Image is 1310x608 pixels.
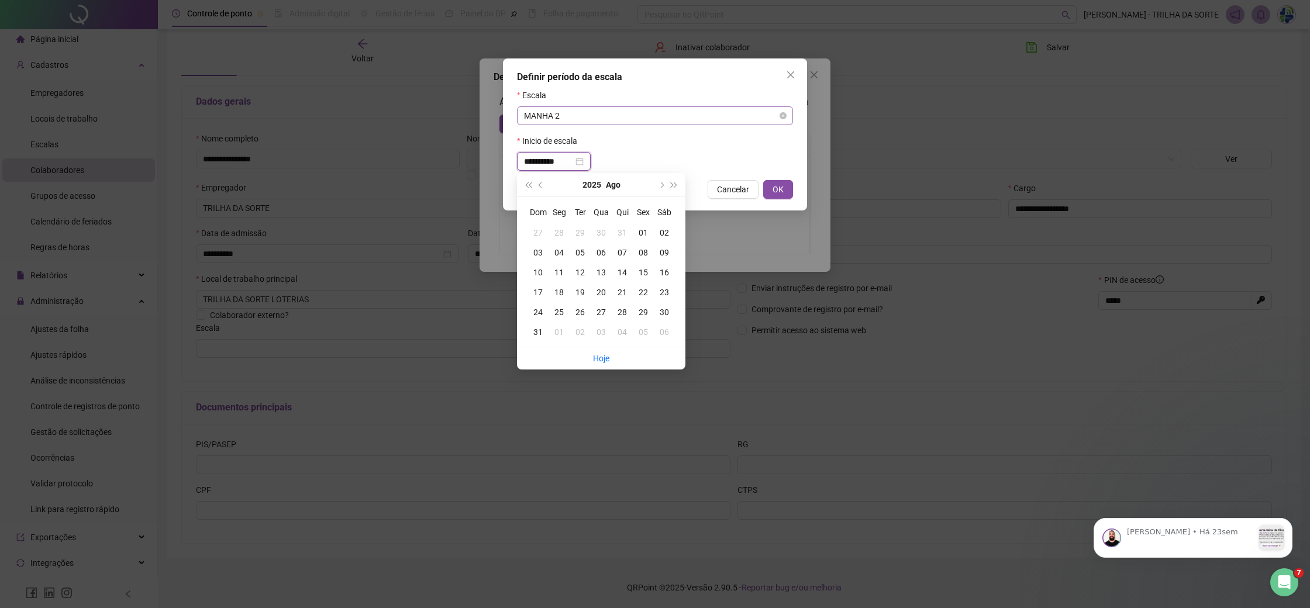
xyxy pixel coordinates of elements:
th: Sáb [654,202,675,223]
div: 03 [591,326,612,338]
div: 01 [633,226,654,239]
td: 2025-08-18 [549,282,570,302]
div: 08 [633,246,654,259]
button: super-prev-year [522,173,535,196]
button: prev-year [535,173,547,196]
td: 2025-08-24 [528,302,549,322]
td: 2025-08-25 [549,302,570,322]
th: Sex [633,202,654,223]
td: 2025-08-01 [633,223,654,243]
iframe: Intercom live chat [1270,568,1298,596]
div: 04 [549,246,570,259]
div: 05 [633,326,654,338]
th: Qui [612,202,633,223]
div: 04 [612,326,633,338]
div: 02 [570,326,591,338]
a: Hoje [593,354,609,363]
td: 2025-08-02 [654,223,675,243]
td: 2025-08-08 [633,243,654,262]
div: 14 [612,266,633,279]
td: 2025-08-19 [570,282,591,302]
th: Qua [591,202,612,223]
div: 10 [528,266,549,279]
div: 31 [528,326,549,338]
button: OK [763,180,793,199]
td: 2025-08-29 [633,302,654,322]
div: 29 [570,226,591,239]
div: 31 [612,226,633,239]
div: 01 [549,326,570,338]
div: Definir período da escala [517,70,793,84]
span: Cancelar [717,183,749,196]
td: 2025-08-13 [591,262,612,282]
div: 17 [528,286,549,299]
label: Inicio de escala [517,134,585,147]
div: 27 [591,306,612,319]
div: 13 [591,266,612,279]
td: 2025-07-29 [570,223,591,243]
div: 30 [591,226,612,239]
div: 16 [654,266,675,279]
td: 2025-08-07 [612,243,633,262]
div: 28 [549,226,570,239]
button: super-next-year [668,173,681,196]
div: 20 [591,286,612,299]
th: Dom [528,202,549,223]
th: Ter [570,202,591,223]
span: close-circle [780,112,787,119]
div: 30 [654,306,675,319]
span: OK [773,183,784,196]
td: 2025-08-03 [528,243,549,262]
td: 2025-08-15 [633,262,654,282]
td: 2025-08-23 [654,282,675,302]
td: 2025-08-12 [570,262,591,282]
td: 2025-09-02 [570,322,591,342]
td: 2025-08-20 [591,282,612,302]
div: 23 [654,286,675,299]
td: 2025-09-03 [591,322,612,342]
div: 03 [528,246,549,259]
div: 06 [654,326,675,338]
div: 07 [612,246,633,259]
div: 11 [549,266,570,279]
td: 2025-08-17 [528,282,549,302]
span: close [786,70,795,80]
div: 22 [633,286,654,299]
span: MANHA 2 [524,107,786,125]
td: 2025-09-01 [549,322,570,342]
td: 2025-08-31 [528,322,549,342]
div: 26 [570,306,591,319]
div: 27 [528,226,549,239]
button: Cancelar [708,180,759,199]
td: 2025-08-05 [570,243,591,262]
div: 05 [570,246,591,259]
div: 24 [528,306,549,319]
div: 06 [591,246,612,259]
div: 28 [612,306,633,319]
td: 2025-08-27 [591,302,612,322]
span: 7 [1294,568,1304,578]
div: 12 [570,266,591,279]
td: 2025-09-04 [612,322,633,342]
td: 2025-08-04 [549,243,570,262]
td: 2025-08-22 [633,282,654,302]
td: 2025-07-28 [549,223,570,243]
div: 02 [654,226,675,239]
td: 2025-09-06 [654,322,675,342]
div: 18 [549,286,570,299]
button: month panel [606,173,620,196]
button: year panel [582,173,601,196]
th: Seg [549,202,570,223]
td: 2025-08-26 [570,302,591,322]
td: 2025-08-10 [528,262,549,282]
div: 25 [549,306,570,319]
td: 2025-09-05 [633,322,654,342]
td: 2025-08-28 [612,302,633,322]
td: 2025-07-30 [591,223,612,243]
div: 21 [612,286,633,299]
td: 2025-08-11 [549,262,570,282]
div: 19 [570,286,591,299]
